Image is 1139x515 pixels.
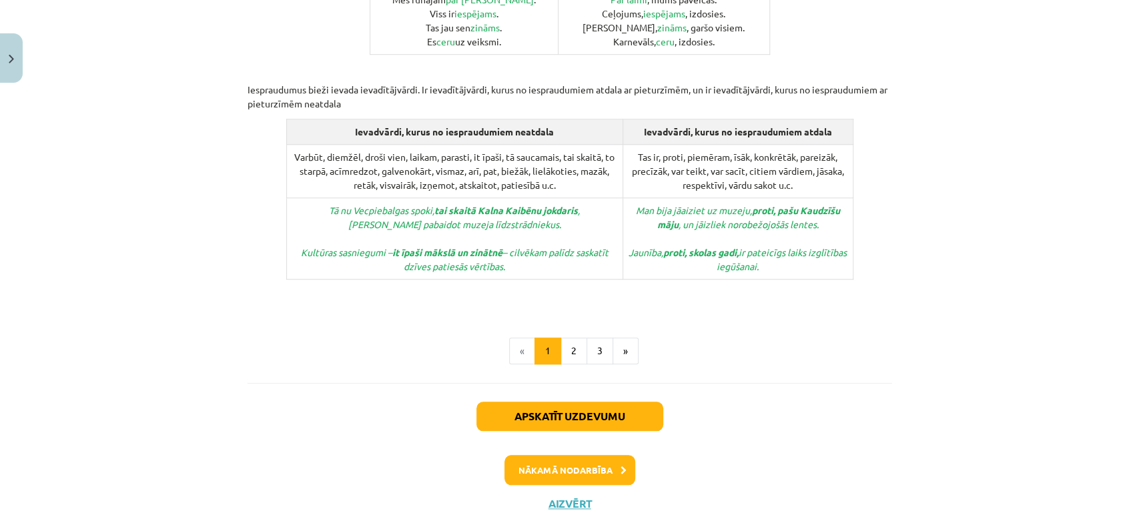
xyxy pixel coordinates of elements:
em: Man bija jāaiziet uz muzeju, , un jāizliek norobežojošās lentes. Jaunība, ir pateicīgs laiks izgl... [629,204,847,272]
span: zināms [470,21,500,33]
span: ceru [656,35,675,47]
span: Tā nu Vecpiebalgas spoki, , [PERSON_NAME] pabaidot muzeja līdzstrādniekus. Kultūras sasniegumi – ... [301,204,609,272]
strong: proti, skolas gadi, [663,246,739,258]
span: iespējams [643,7,685,19]
strong: Ievadvārdi, kurus no iespraudumiem neatdala [355,125,554,137]
span: ceru [436,35,455,47]
button: » [613,338,639,364]
button: Apskatīt uzdevumu [476,402,663,431]
span: zināms [657,21,687,33]
strong: Ievadvārdi, kurus no iespraudumiem atdala [644,125,832,137]
button: 1 [534,338,561,364]
img: icon-close-lesson-0947bae3869378f0d4975bcd49f059093ad1ed9edebbc8119c70593378902aed.svg [9,55,14,63]
strong: tai skaitā Kalna Kaibēnu jokdaris [434,204,578,216]
button: 2 [560,338,587,364]
strong: it īpaši mākslā un zinātnē [392,246,502,258]
nav: Page navigation example [248,338,892,364]
button: 3 [587,338,613,364]
span: iespējams [454,7,496,19]
p: Iespraudumus bieži ievada ievadītājvārdi. Ir ievadītājvārdi, kurus no iespraudumiem atdala ar pie... [248,55,892,111]
td: Tas ir, proti, piemēram, īsāk, konkrētāk, pareizāk, precīzāk, var teikt, var sacīt, citiem vārdie... [623,145,853,198]
strong: proti, pašu Kaudzīšu māju [657,204,840,230]
button: Nākamā nodarbība [504,455,635,486]
td: Varbūt, diemžēl, droši vien, laikam, parasti, it īpaši, tā saucamais, tai skaitā, to starpā, acīm... [286,145,623,198]
button: Aizvērt [544,497,595,510]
